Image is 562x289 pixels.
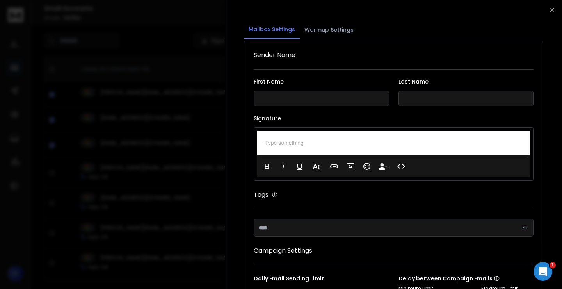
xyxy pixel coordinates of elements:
[292,159,307,174] button: Underline (⌘U)
[254,275,389,285] p: Daily Email Sending Limit
[260,159,274,174] button: Bold (⌘B)
[327,159,341,174] button: Insert Link (⌘K)
[309,159,324,174] button: More Text
[550,262,556,268] span: 1
[254,79,389,84] label: First Name
[398,275,561,282] p: Delay between Campaign Emails
[300,21,358,38] button: Warmup Settings
[394,159,409,174] button: Code View
[244,21,300,39] button: Mailbox Settings
[254,246,534,255] h1: Campaign Settings
[534,262,552,281] iframe: Intercom live chat
[398,79,534,84] label: Last Name
[343,159,358,174] button: Insert Image (⌘P)
[254,190,269,200] h1: Tags
[254,50,534,60] h1: Sender Name
[359,159,374,174] button: Emoticons
[254,116,534,121] label: Signature
[376,159,391,174] button: Insert Unsubscribe Link
[276,159,291,174] button: Italic (⌘I)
